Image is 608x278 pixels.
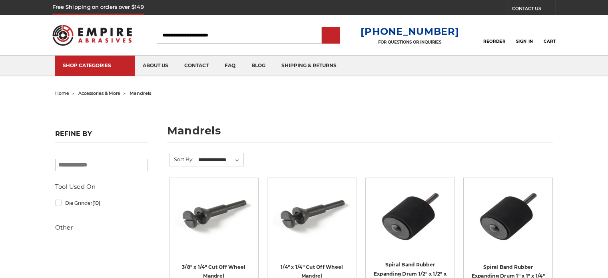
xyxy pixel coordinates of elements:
img: BHA's 1-1/2 inch x 1/2 inch rubber drum bottom profile, for reliable spiral band attachment. [371,184,449,248]
a: CONTACT US [512,4,556,15]
a: Reorder [483,26,505,44]
a: accessories & more [78,90,120,96]
select: Sort By: [197,154,243,166]
h5: Tool Used On [55,182,148,192]
div: SHOP CATEGORIES [63,62,127,68]
img: Empire Abrasives [52,20,132,51]
h5: Other [55,223,148,232]
a: Cart [544,26,556,44]
a: blog [243,56,273,76]
span: (10) [92,200,100,206]
a: about us [135,56,176,76]
a: home [55,90,69,96]
input: Submit [323,28,339,44]
a: faq [217,56,243,76]
img: BHA's 1 inch x 1 inch rubber drum bottom profile, for reliable spiral band attachment. [469,184,547,248]
img: 3/8" inch x 1/4" inch mandrel [175,184,253,248]
span: mandrels [130,90,152,96]
img: 1/4" inch x 1/4" inch mandrel [273,184,351,248]
span: Reorder [483,39,505,44]
span: Sign In [516,39,533,44]
label: Sort By: [169,153,193,165]
a: [PHONE_NUMBER] [361,26,459,37]
a: contact [176,56,217,76]
h1: mandrels [167,125,553,142]
h5: Refine by [55,130,148,142]
span: Cart [544,39,556,44]
a: shipping & returns [273,56,345,76]
p: FOR QUESTIONS OR INQUIRIES [361,40,459,45]
a: Die Grinder(10) [55,196,148,210]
